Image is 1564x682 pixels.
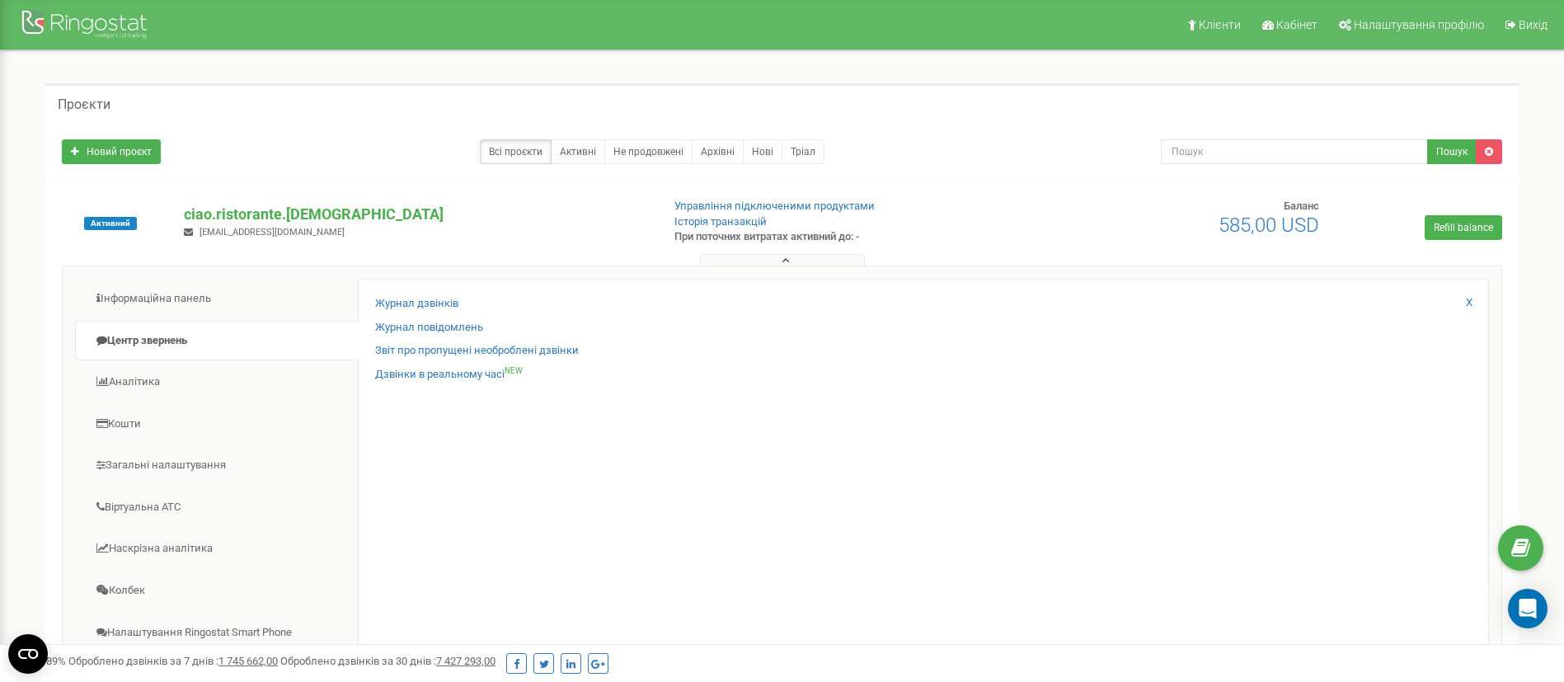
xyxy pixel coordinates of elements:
span: Активний [84,217,137,230]
p: При поточних витратах активний до: - [674,229,1016,245]
span: Оброблено дзвінків за 7 днів : [68,655,278,667]
a: Не продовжені [604,139,693,164]
a: Інформаційна панель [75,279,359,319]
a: Всі проєкти [480,139,552,164]
button: Пошук [1427,139,1477,164]
a: Дзвінки в реальному часіNEW [375,367,523,383]
a: Історія транзакцій [674,215,767,228]
u: 1 745 662,00 [218,655,278,667]
span: [EMAIL_ADDRESS][DOMAIN_NAME] [200,227,345,238]
div: Open Intercom Messenger [1508,589,1548,628]
span: Кабінет [1276,18,1317,31]
a: Журнал повідомлень [375,320,483,336]
a: Нові [743,139,782,164]
a: Тріал [782,139,824,164]
a: Новий проєкт [62,139,161,164]
span: Клієнти [1199,18,1241,31]
span: 585,00 USD [1219,214,1319,237]
a: Аналiтика [75,362,359,402]
a: Центр звернень [75,321,359,361]
a: Налаштування Ringostat Smart Phone [75,613,359,653]
span: Оброблено дзвінків за 30 днів : [280,655,496,667]
a: Активні [551,139,605,164]
img: Ringostat Logo [21,7,153,45]
h5: Проєкти [58,97,110,112]
button: Open CMP widget [8,634,48,674]
p: ciao.ristorante.[DEMOGRAPHIC_DATA] [184,204,647,225]
a: Загальні налаштування [75,445,359,486]
a: Архівні [692,139,744,164]
a: Кошти [75,404,359,444]
span: Баланс [1284,200,1319,212]
a: Refill balance [1425,215,1502,240]
a: Управління підключеними продуктами [674,200,875,212]
u: 7 427 293,00 [436,655,496,667]
sup: NEW [505,366,523,375]
a: Звіт про пропущені необроблені дзвінки [375,343,579,359]
a: Віртуальна АТС [75,487,359,528]
a: X [1466,295,1472,311]
a: Колбек [75,571,359,611]
span: Вихід [1519,18,1548,31]
span: Налаштування профілю [1354,18,1484,31]
a: Наскрізна аналітика [75,529,359,569]
input: Пошук [1161,139,1428,164]
a: Журнал дзвінків [375,296,458,312]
